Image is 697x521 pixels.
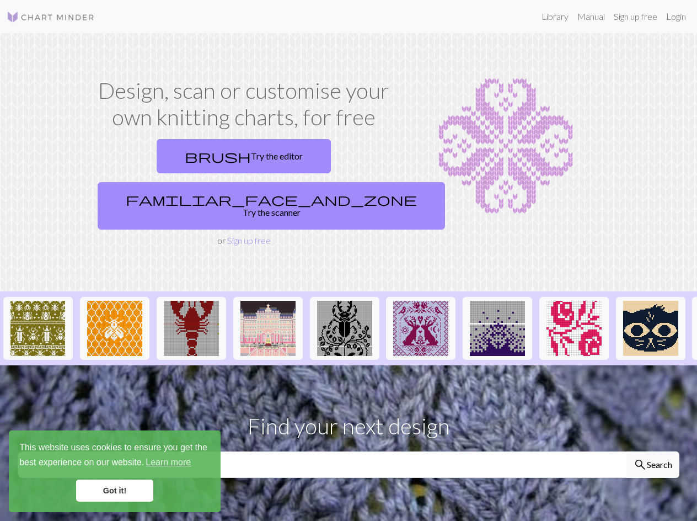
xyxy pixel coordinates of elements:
[157,322,226,332] a: Copy of Copy of Lobster
[662,6,690,28] a: Login
[144,454,192,471] a: learn more about cookies
[537,6,573,28] a: Library
[616,297,685,360] button: Mae
[126,192,417,207] span: familiar_face_and_zone
[386,297,455,360] button: Märtas
[87,301,142,356] img: Mehiläinen
[310,322,379,332] a: stag beetle #1
[463,322,532,332] a: Copy of fade
[408,77,604,215] img: Chart example
[80,297,149,360] button: Mehiläinen
[393,301,448,356] img: Märtas
[80,322,149,332] a: Mehiläinen
[634,457,647,472] span: search
[18,410,679,443] p: Find your next design
[609,6,662,28] a: Sign up free
[10,301,66,356] img: Repeating bugs
[470,301,525,356] img: Copy of fade
[157,297,226,360] button: Copy of Copy of Lobster
[185,148,251,164] span: brush
[539,322,609,332] a: Flower
[233,322,303,332] a: Copy of Grand-Budapest-Hotel-Exterior.jpg
[227,235,271,246] a: Sign up free
[463,297,532,360] button: Copy of fade
[626,451,679,478] button: Search
[93,135,394,247] div: or
[539,297,609,360] button: Flower
[3,297,73,360] button: Repeating bugs
[310,297,379,360] button: stag beetle #1
[240,301,296,356] img: Copy of Grand-Budapest-Hotel-Exterior.jpg
[573,6,609,28] a: Manual
[164,301,219,356] img: Copy of Copy of Lobster
[317,301,372,356] img: stag beetle #1
[98,182,445,230] a: Try the scanner
[157,139,331,173] a: Try the editor
[623,301,678,356] img: Mae
[233,297,303,360] button: Copy of Grand-Budapest-Hotel-Exterior.jpg
[386,322,455,332] a: Märtas
[19,441,210,471] span: This website uses cookies to ensure you get the best experience on our website.
[616,322,685,332] a: Mae
[546,301,602,356] img: Flower
[76,480,153,502] a: dismiss cookie message
[9,430,221,512] div: cookieconsent
[3,322,73,332] a: Repeating bugs
[93,77,394,130] h1: Design, scan or customise your own knitting charts, for free
[7,10,95,24] img: Logo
